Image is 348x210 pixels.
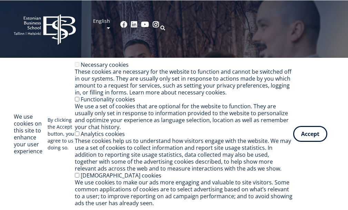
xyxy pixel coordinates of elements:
[75,68,293,96] div: These cookies are necessary for the website to function and cannot be switched off in our systems...
[75,179,293,207] div: We use cookies to make our ads more engaging and valuable to site visitors. Some common applicati...
[81,130,125,138] label: Analytics cookies
[293,126,327,142] button: Accept
[81,95,135,103] label: Functionality cookies
[81,172,161,179] label: [DEMOGRAPHIC_DATA] cookies
[152,21,159,28] a: Instagram
[75,103,293,130] div: We use a set of cookies that are optional for the website to function. They are usually only set ...
[131,21,138,28] a: Linkedin
[120,21,127,28] a: Facebook
[141,21,149,28] a: Youtube
[48,117,75,151] p: By clicking the Accept button, you agree to us doing so.
[14,113,48,155] h2: We use cookies on this site to enhance your user experience
[81,61,129,69] label: Necessary cookies
[75,137,293,172] div: These cookies help us to understand how visitors engage with the website. We may use a set of coo...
